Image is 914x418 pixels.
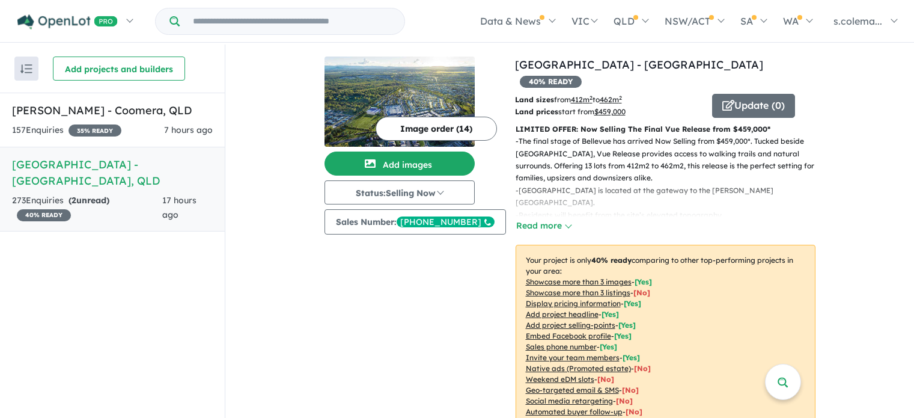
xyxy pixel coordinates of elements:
u: Social media retargeting [526,396,613,405]
div: 273 Enquir ies [12,194,162,223]
span: [ Yes ] [635,277,652,286]
div: 157 Enquir ies [12,123,121,138]
u: Geo-targeted email & SMS [526,386,619,395]
span: s.colema... [833,15,882,27]
u: 412 m [571,95,593,104]
h5: [GEOGRAPHIC_DATA] - [GEOGRAPHIC_DATA] , QLD [12,156,213,189]
u: Weekend eDM slots [526,375,594,384]
u: Showcase more than 3 listings [526,288,630,297]
span: 35 % READY [69,124,121,137]
button: Update (0) [712,94,795,118]
span: 40 % READY [520,76,582,88]
u: 462 m [600,95,622,104]
u: Automated buyer follow-up [526,407,623,416]
button: Add projects and builders [53,57,185,81]
span: [ Yes ] [614,331,632,340]
input: Try estate name, suburb, builder or developer [182,8,402,34]
button: Status:Selling Now [324,180,475,204]
p: - Residents will benefit from the site’s elevated topography [516,209,825,221]
span: 7 hours ago [164,124,213,135]
p: - The final stage of Bellevue has arrived Now Selling from $459,000*. Tucked beside [GEOGRAPHIC_D... [516,135,825,185]
img: sort.svg [20,64,32,73]
p: - [GEOGRAPHIC_DATA] is located at the gateway to the [PERSON_NAME][GEOGRAPHIC_DATA]. [516,185,825,209]
strong: ( unread) [69,195,109,206]
u: Showcase more than 3 images [526,277,632,286]
img: Openlot PRO Logo White [17,14,118,29]
u: Invite your team members [526,353,620,362]
span: [ Yes ] [623,353,640,362]
span: [ Yes ] [624,299,641,308]
b: Land sizes [515,95,554,104]
img: Bellevue Estate - Ripley [324,57,475,147]
button: Read more [516,219,572,233]
u: Display pricing information [526,299,621,308]
sup: 2 [590,94,593,101]
p: from [515,94,703,106]
span: [ Yes ] [602,310,619,319]
button: Add images [324,152,475,176]
span: 17 hours ago [162,195,197,220]
u: Add project selling-points [526,321,615,330]
span: [ No ] [633,288,650,297]
u: Embed Facebook profile [526,331,611,340]
span: to [593,95,622,104]
u: Sales phone number [526,342,597,351]
span: [No] [634,364,651,373]
span: 40 % READY [17,209,71,221]
span: [No] [597,375,614,384]
sup: 2 [619,94,622,101]
span: [ Yes ] [618,321,636,330]
h5: [PERSON_NAME] - Coomera , QLD [12,102,213,118]
p: start from [515,106,703,118]
b: Land prices [515,107,558,116]
u: Native ads (Promoted estate) [526,364,631,373]
button: Image order (14) [376,117,497,141]
a: [GEOGRAPHIC_DATA] - [GEOGRAPHIC_DATA] [515,58,763,72]
span: 2 [72,195,76,206]
button: Sales Number:[PHONE_NUMBER] [324,209,506,235]
span: [ Yes ] [600,342,617,351]
span: [No] [626,407,642,416]
u: Add project headline [526,310,599,319]
b: 40 % ready [591,256,632,265]
div: [PHONE_NUMBER] [397,217,495,227]
span: [No] [622,386,639,395]
span: [No] [616,396,633,405]
p: LIMITED OFFER: Now Selling The Final Vue Release from $459,000* [516,123,815,135]
u: $ 459,000 [594,107,626,116]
